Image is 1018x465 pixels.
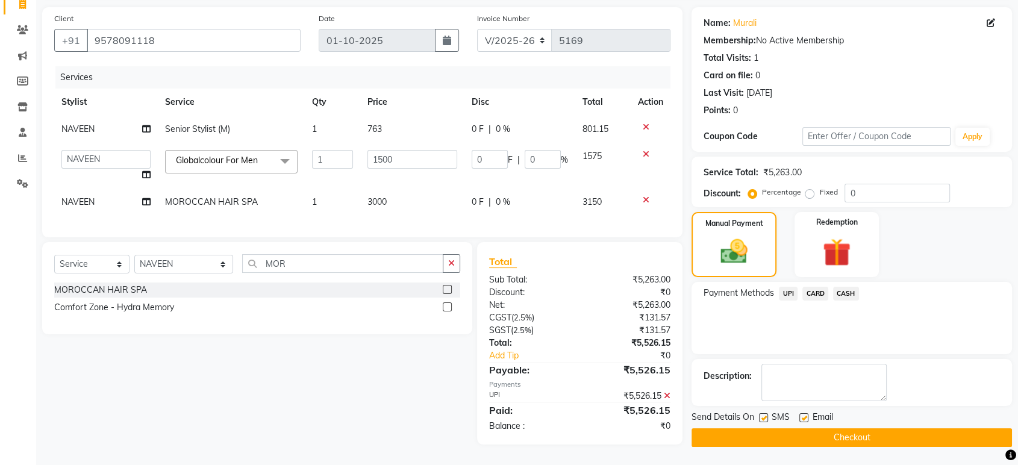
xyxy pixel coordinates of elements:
[802,127,951,146] input: Enter Offer / Coupon Code
[692,428,1012,447] button: Checkout
[496,196,510,208] span: 0 %
[580,420,680,432] div: ₹0
[704,69,753,82] div: Card on file:
[580,324,680,337] div: ₹131.57
[480,337,580,349] div: Total:
[480,324,580,337] div: ( )
[704,187,741,200] div: Discount:
[472,196,484,208] span: 0 F
[367,196,387,207] span: 3000
[489,325,511,335] span: SGST
[816,217,857,228] label: Redemption
[580,299,680,311] div: ₹5,263.00
[87,29,301,52] input: Search by Name/Mobile/Email/Code
[489,312,511,323] span: CGST
[480,286,580,299] div: Discount:
[312,123,317,134] span: 1
[704,166,758,179] div: Service Total:
[464,89,575,116] th: Disc
[580,403,680,417] div: ₹5,526.15
[705,218,763,229] label: Manual Payment
[772,411,790,426] span: SMS
[312,196,317,207] span: 1
[165,123,230,134] span: Senior Stylist (M)
[489,255,517,268] span: Total
[704,52,751,64] div: Total Visits:
[582,151,602,161] span: 1575
[704,87,744,99] div: Last Visit:
[712,236,755,267] img: _cash.svg
[480,420,580,432] div: Balance :
[631,89,670,116] th: Action
[582,196,602,207] span: 3150
[258,155,263,166] a: x
[508,154,513,166] span: F
[561,154,568,166] span: %
[480,349,596,362] a: Add Tip
[480,390,580,402] div: UPI
[54,284,147,296] div: MOROCCAN HAIR SPA
[955,128,990,146] button: Apply
[61,196,95,207] span: NAVEEN
[61,123,95,134] span: NAVEEN
[55,66,679,89] div: Services
[158,89,305,116] th: Service
[360,89,464,116] th: Price
[754,52,758,64] div: 1
[704,34,1000,47] div: No Active Membership
[319,13,335,24] label: Date
[704,34,756,47] div: Membership:
[596,349,679,362] div: ₹0
[833,287,859,301] span: CASH
[513,325,531,335] span: 2.5%
[489,196,491,208] span: |
[704,370,752,382] div: Description:
[755,69,760,82] div: 0
[763,166,801,179] div: ₹5,263.00
[819,187,837,198] label: Fixed
[480,299,580,311] div: Net:
[489,379,670,390] div: Payments
[367,123,382,134] span: 763
[489,123,491,136] span: |
[54,301,174,314] div: Comfort Zone - Hydra Memory
[54,89,158,116] th: Stylist
[517,154,520,166] span: |
[704,287,774,299] span: Payment Methods
[305,89,361,116] th: Qty
[580,390,680,402] div: ₹5,526.15
[54,13,73,24] label: Client
[802,287,828,301] span: CARD
[733,104,738,117] div: 0
[582,123,608,134] span: 801.15
[704,17,731,30] div: Name:
[762,187,801,198] label: Percentage
[514,313,532,322] span: 2.5%
[496,123,510,136] span: 0 %
[480,403,580,417] div: Paid:
[472,123,484,136] span: 0 F
[575,89,631,116] th: Total
[580,363,680,377] div: ₹5,526.15
[176,155,258,166] span: Globalcolour For Men
[814,235,859,270] img: _gift.svg
[746,87,772,99] div: [DATE]
[580,311,680,324] div: ₹131.57
[580,337,680,349] div: ₹5,526.15
[580,286,680,299] div: ₹0
[480,311,580,324] div: ( )
[477,13,529,24] label: Invoice Number
[812,411,832,426] span: Email
[580,273,680,286] div: ₹5,263.00
[480,273,580,286] div: Sub Total:
[779,287,798,301] span: UPI
[704,130,802,143] div: Coupon Code
[54,29,88,52] button: +91
[480,363,580,377] div: Payable:
[165,196,258,207] span: MOROCCAN HAIR SPA
[242,254,443,273] input: Search or Scan
[733,17,757,30] a: Murali
[692,411,754,426] span: Send Details On
[704,104,731,117] div: Points:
